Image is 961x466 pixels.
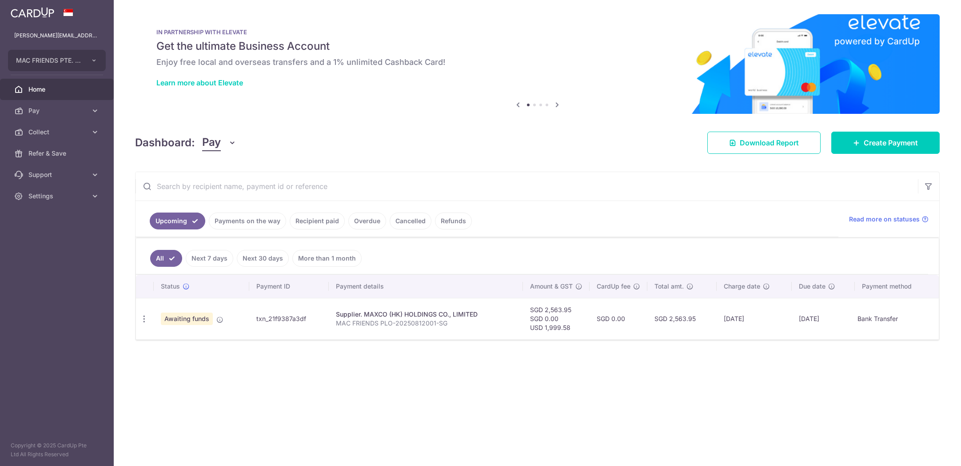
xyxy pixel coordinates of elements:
span: Awaiting funds [161,313,213,325]
span: MAC FRIENDS PTE. LTD. [16,56,82,65]
a: All [150,250,182,267]
span: Settings [28,192,87,201]
input: Search by recipient name, payment id or reference [136,172,918,201]
th: Payment details [329,275,523,298]
a: Learn more about Elevate [156,78,243,87]
p: IN PARTNERSHIP WITH ELEVATE [156,28,918,36]
span: Pay [202,134,221,151]
a: Download Report [707,132,821,154]
a: Overdue [348,213,386,229]
h4: Dashboard: [135,135,195,151]
th: Payment method [855,275,939,298]
span: Charge date [724,282,760,291]
a: Create Payment [831,132,940,154]
button: Pay [202,134,236,151]
a: Next 30 days [237,250,289,267]
div: Supplier. MAXCO (HK) HOLDINGS CO., LIMITED [336,310,516,319]
span: Amount & GST [530,282,573,291]
td: SGD 2,563.95 SGD 0.00 USD 1,999.58 [523,298,590,339]
td: SGD 2,563.95 [647,298,717,339]
h5: Get the ultimate Business Account [156,39,918,53]
a: Cancelled [390,213,431,229]
span: Download Report [740,137,799,148]
a: Upcoming [150,213,205,229]
td: txn_21f9387a3df [249,298,329,339]
span: Support [28,170,87,179]
img: CardUp [11,7,54,18]
span: Collect [28,128,87,137]
h6: Enjoy free local and overseas transfers and a 1% unlimited Cashback Card! [156,57,918,68]
span: Home [28,85,87,94]
span: Total amt. [654,282,684,291]
p: MAC FRIENDS PLO-20250812001-SG [336,319,516,328]
span: translation missing: en.dashboard.dashboard_payments_table.bank_transfer [857,315,898,323]
span: Refer & Save [28,149,87,158]
th: Payment ID [249,275,329,298]
a: Refunds [435,213,472,229]
span: Status [161,282,180,291]
span: Read more on statuses [849,215,920,224]
a: Payments on the way [209,213,286,229]
a: Recipient paid [290,213,345,229]
img: Renovation banner [135,14,940,114]
td: [DATE] [792,298,855,339]
p: [PERSON_NAME][EMAIL_ADDRESS][DOMAIN_NAME] [14,31,100,40]
td: SGD 0.00 [590,298,647,339]
a: More than 1 month [292,250,362,267]
a: Read more on statuses [849,215,929,224]
a: Next 7 days [186,250,233,267]
span: Pay [28,106,87,115]
span: CardUp fee [597,282,630,291]
span: Due date [799,282,825,291]
button: MAC FRIENDS PTE. LTD. [8,50,106,71]
span: Create Payment [864,137,918,148]
td: [DATE] [717,298,792,339]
